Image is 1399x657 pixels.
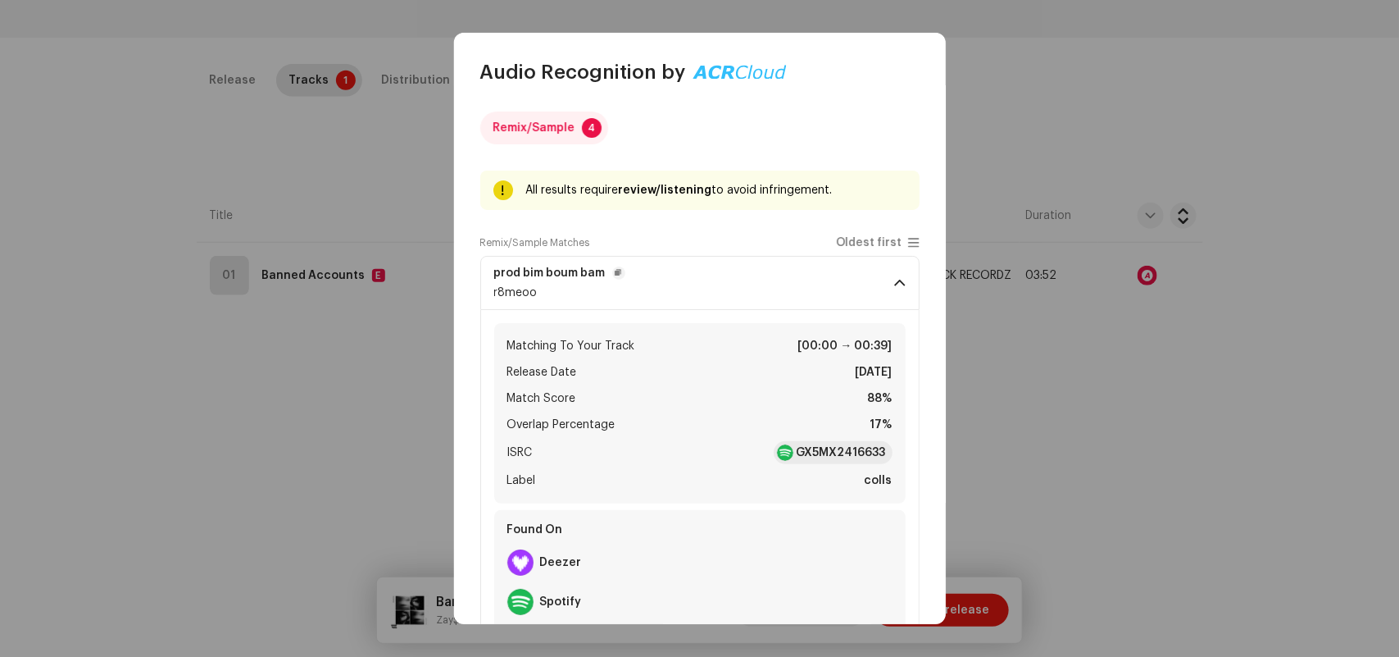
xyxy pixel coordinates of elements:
p-accordion-header: prod bim boum bamr8meoo [480,256,920,310]
span: Label [507,471,536,490]
strong: 88% [868,389,893,408]
div: Remix/Sample [493,112,575,144]
span: ISRC [507,443,533,463]
span: Match Score [507,389,576,408]
p-badge: 4 [582,118,602,138]
span: Audio Recognition by [480,59,686,85]
span: Matching To Your Track [507,336,635,356]
strong: review/listening [619,185,712,196]
div: Found On [501,517,899,543]
div: All results require to avoid infringement. [526,180,906,200]
span: Oldest first [836,237,902,249]
strong: prod bim boum bam [494,267,606,280]
span: Overlap Percentage [507,415,615,435]
strong: Spotify [540,595,582,609]
strong: colls [865,471,893,490]
strong: [00:00 → 00:39] [798,336,893,356]
span: r8meoo [494,287,538,299]
span: Release Date [507,363,577,382]
strong: Deezer [540,556,582,569]
label: Remix/Sample Matches [480,236,590,249]
span: prod bim boum bam [494,267,625,280]
strong: GX5MX2416633 [797,445,886,461]
strong: 17% [870,415,893,435]
p-togglebutton: Oldest first [836,236,920,249]
strong: [DATE] [856,363,893,382]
